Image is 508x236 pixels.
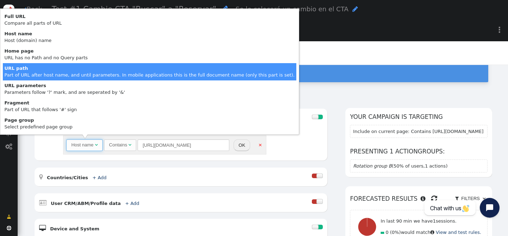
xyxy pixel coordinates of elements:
span:  [431,193,437,204]
a: ⋮ [491,19,508,40]
span: 1 [433,218,436,224]
p: In last 90 min we have sessions. [381,218,484,225]
a: + Add [92,175,107,180]
span:  [39,174,43,180]
b: URL path [5,66,28,71]
div: Select predefined page group [5,123,295,131]
b: Fragment [5,100,29,105]
a:  Filters  [453,193,488,204]
button: OK [234,139,250,151]
div: Contains [109,141,127,149]
span:  [24,6,26,12]
span:  [455,196,459,201]
span:  [421,196,425,201]
b: Home page [5,48,34,54]
b: URL parameters [5,83,46,88]
span: 1 actions [425,163,446,169]
span: (0%) [390,230,401,235]
b: Countries/Cities [47,175,88,180]
div: Host name [71,141,93,149]
span: Se le colocará un cambio en el CTA [236,5,349,13]
section: (50% of users, ) [350,159,487,173]
b: Full URL [5,14,26,19]
a:  Countries/Cities + Add [39,175,117,180]
span: Test #1 Cambio CTA "Buscar" a "Reservar" [52,5,217,13]
h6: Presenting 1 actiongroups: [350,147,487,156]
div: Compare all parts of URL [5,20,295,27]
span:  [5,143,12,150]
h6: Your campaign is targeting [350,113,487,121]
span:  [352,6,358,12]
div: Host (domain) name [5,37,295,44]
a:  User CRM/ABM/Profile data + Add [39,201,150,206]
h6: Forecasted results [350,191,487,206]
span:  [483,196,485,201]
div: URL has no Path and no Query parts [5,54,295,61]
b: User CRM/ABM/Profile data [51,201,121,206]
span:  [95,143,98,147]
span:  [5,130,12,137]
div: Parameters follow '?' mark, and are seperated by '&' [5,89,295,96]
img: logo-icon.svg [3,5,15,16]
em: Rotation group B [353,163,392,169]
span:  [7,213,11,220]
span:  [39,199,47,206]
a: × [257,141,263,147]
div: Part of URL that follows '#' sign [5,106,295,113]
span: Filters [460,196,481,201]
div: Part of URL after host name, and until parameters. In mobile applications this is the full docume... [5,72,295,79]
span:  [430,230,434,235]
section: Include on current page: Contains [URL][DOMAIN_NAME] [350,125,487,138]
span:  [221,5,228,13]
b: Host name [5,31,32,36]
a: + Add [125,201,139,206]
a: Back [24,4,42,14]
a: View and test rules. [436,230,481,235]
b: Page group [5,117,34,123]
b: Device and System [50,226,99,231]
a:  Device and System [39,226,110,231]
span:  [128,143,131,147]
span: 0 [386,230,388,235]
a:  [2,211,16,223]
span:  [7,226,11,230]
span:  [39,225,46,231]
